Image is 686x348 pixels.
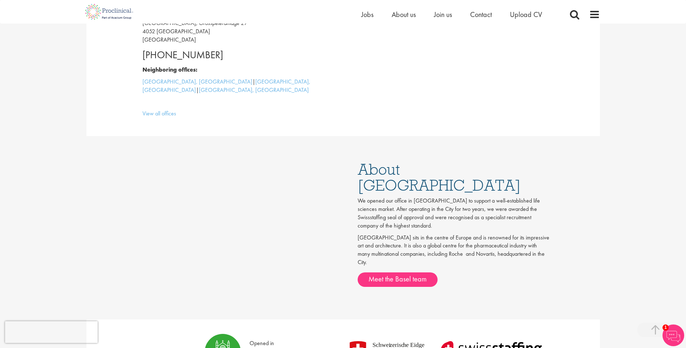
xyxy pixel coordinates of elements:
a: Join us [434,10,452,19]
a: Jobs [361,10,374,19]
iframe: reCAPTCHA [5,321,98,343]
h1: About [GEOGRAPHIC_DATA] [358,161,549,193]
a: [GEOGRAPHIC_DATA], [GEOGRAPHIC_DATA] [142,78,310,94]
a: [GEOGRAPHIC_DATA], [GEOGRAPHIC_DATA] [199,86,309,94]
p: [PHONE_NUMBER] [142,48,338,62]
a: Upload CV [510,10,542,19]
p: [GEOGRAPHIC_DATA] sits in the centre of Europe and is renowned for its impressive art and archite... [358,234,549,267]
a: About us [392,10,416,19]
iframe: Basel - Location Overview [137,154,340,268]
p: We opened our office in [GEOGRAPHIC_DATA] to support a well-established life sciences market. Aft... [358,197,549,230]
b: Neighboring offices: [142,66,197,73]
p: [GEOGRAPHIC_DATA], Grosspeteranlage 29 4052 [GEOGRAPHIC_DATA] [GEOGRAPHIC_DATA] [142,19,338,44]
a: Contact [470,10,492,19]
p: Opened in [250,334,280,348]
a: Meet the Basel team [358,272,438,287]
span: 1 [662,324,669,331]
a: View all offices [142,110,176,117]
img: Chatbot [662,324,684,346]
a: [GEOGRAPHIC_DATA], [GEOGRAPHIC_DATA] [142,78,252,85]
p: | | [142,78,338,94]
